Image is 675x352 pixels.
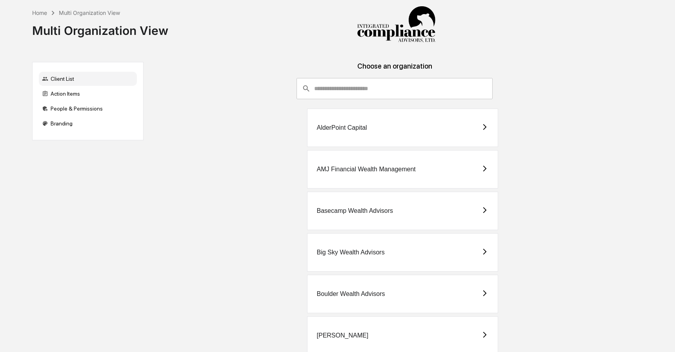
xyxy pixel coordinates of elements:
div: Multi Organization View [32,17,168,38]
div: People & Permissions [39,102,137,116]
div: Action Items [39,87,137,101]
div: Home [32,9,47,16]
div: Big Sky Wealth Advisors [317,249,385,256]
div: [PERSON_NAME] [317,332,369,339]
div: consultant-dashboard__filter-organizations-search-bar [297,78,493,99]
div: Basecamp Wealth Advisors [317,207,393,214]
div: Boulder Wealth Advisors [317,290,385,298]
div: Branding [39,116,137,131]
div: Client List [39,72,137,86]
div: Multi Organization View [59,9,120,16]
div: AMJ Financial Wealth Management [317,166,416,173]
div: Choose an organization [150,62,640,78]
img: Integrated Compliance Advisors [357,6,435,43]
div: AlderPoint Capital [317,124,367,131]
